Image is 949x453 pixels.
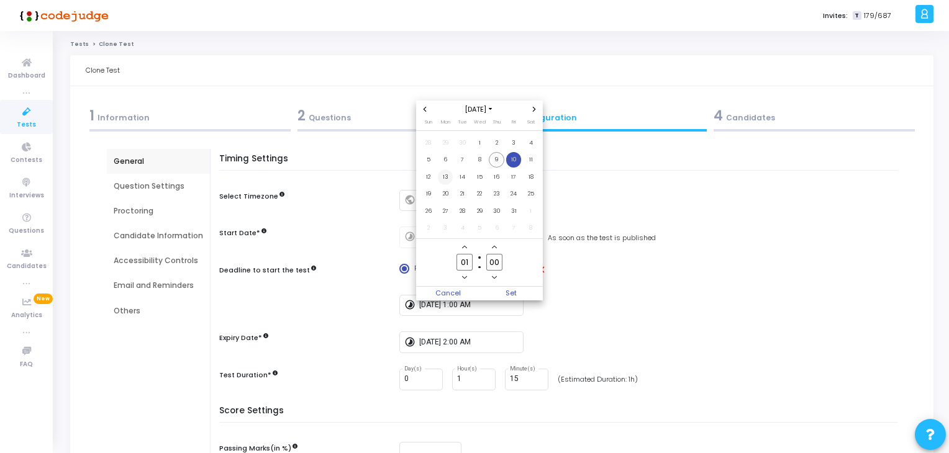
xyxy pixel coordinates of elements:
td: October 25, 2025 [522,186,540,203]
td: October 5, 2025 [420,151,437,169]
span: 31 [506,204,522,219]
span: 7 [506,220,522,236]
td: October 8, 2025 [471,151,488,169]
td: October 4, 2025 [522,135,540,152]
span: 25 [523,186,538,202]
span: 24 [506,186,522,202]
button: Next month [529,104,540,114]
button: Minus a hour [460,272,470,283]
span: 27 [438,204,453,219]
td: October 29, 2025 [471,203,488,220]
button: Add a minute [489,242,500,253]
td: November 4, 2025 [454,220,471,237]
span: 4 [455,220,470,236]
span: 5 [472,220,488,236]
span: 6 [438,152,453,168]
td: October 15, 2025 [471,169,488,186]
td: October 26, 2025 [420,203,437,220]
td: October 18, 2025 [522,169,540,186]
span: 12 [420,169,436,185]
td: October 24, 2025 [505,186,522,203]
span: 23 [489,186,504,202]
span: 11 [523,152,538,168]
td: October 16, 2025 [488,169,506,186]
span: 30 [489,204,504,219]
span: 18 [523,169,538,185]
td: October 1, 2025 [471,135,488,152]
button: Add a hour [460,242,470,253]
span: 29 [472,204,488,219]
span: 17 [506,169,522,185]
th: Wednesday [471,118,488,130]
td: September 28, 2025 [420,135,437,152]
td: October 21, 2025 [454,186,471,203]
td: November 5, 2025 [471,220,488,237]
button: Previous month [420,104,430,114]
span: [DATE] [461,104,497,115]
td: October 13, 2025 [437,169,454,186]
td: October 30, 2025 [488,203,506,220]
span: 8 [472,152,488,168]
td: October 17, 2025 [505,169,522,186]
td: November 6, 2025 [488,220,506,237]
span: 3 [438,220,453,236]
button: Choose month and year [461,104,497,115]
span: Wed [474,119,486,125]
td: November 2, 2025 [420,220,437,237]
td: September 30, 2025 [454,135,471,152]
td: October 6, 2025 [437,151,454,169]
td: October 9, 2025 [488,151,506,169]
td: October 23, 2025 [488,186,506,203]
td: October 7, 2025 [454,151,471,169]
span: 28 [455,204,470,219]
td: October 3, 2025 [505,135,522,152]
td: October 11, 2025 [522,151,540,169]
td: October 19, 2025 [420,186,437,203]
td: September 29, 2025 [437,135,454,152]
span: 7 [455,152,470,168]
span: Thu [493,119,501,125]
td: October 2, 2025 [488,135,506,152]
span: Fri [512,119,515,125]
span: Mon [441,119,450,125]
td: November 7, 2025 [505,220,522,237]
button: Cancel [416,287,479,300]
th: Thursday [488,118,506,130]
td: October 31, 2025 [505,203,522,220]
span: 14 [455,169,470,185]
span: Sun [425,119,432,125]
td: November 1, 2025 [522,203,540,220]
span: 5 [420,152,436,168]
td: October 10, 2025 [505,151,522,169]
span: 13 [438,169,453,185]
button: Minus a minute [489,272,500,283]
span: 19 [420,186,436,202]
span: 2 [489,135,504,151]
span: 21 [455,186,470,202]
td: November 8, 2025 [522,220,540,237]
span: 15 [472,169,488,185]
span: 10 [506,152,522,168]
td: November 3, 2025 [437,220,454,237]
th: Friday [505,118,522,130]
span: 1 [523,204,538,219]
td: October 12, 2025 [420,169,437,186]
span: 29 [438,135,453,151]
span: 6 [489,220,504,236]
span: 8 [523,220,538,236]
span: 1 [472,135,488,151]
span: 20 [438,186,453,202]
td: October 28, 2025 [454,203,471,220]
span: 30 [455,135,470,151]
th: Sunday [420,118,437,130]
span: Sat [527,119,535,125]
span: 9 [489,152,504,168]
th: Saturday [522,118,540,130]
span: 3 [506,135,522,151]
button: Set [479,287,543,300]
span: 26 [420,204,436,219]
span: 2 [420,220,436,236]
span: 16 [489,169,504,185]
td: October 22, 2025 [471,186,488,203]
